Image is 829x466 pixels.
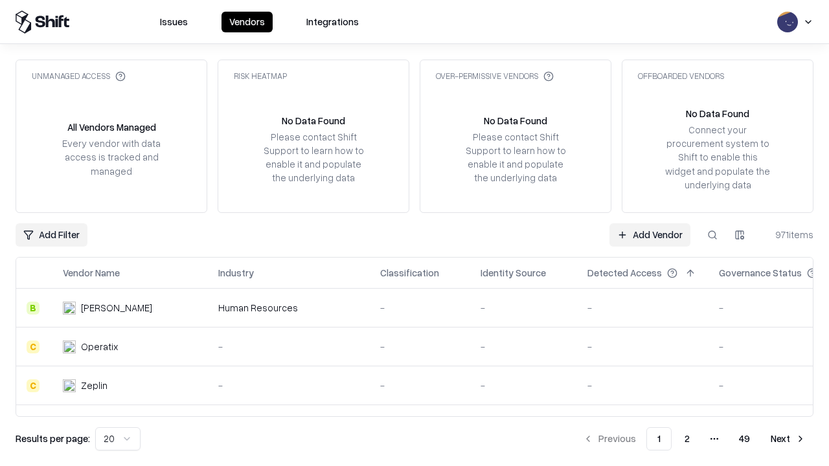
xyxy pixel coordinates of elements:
p: Results per page: [16,432,90,445]
div: - [587,379,698,392]
div: No Data Found [282,114,345,128]
img: Zeplin [63,379,76,392]
div: Over-Permissive Vendors [436,71,554,82]
button: 2 [674,427,700,450]
div: C [27,379,40,392]
button: 49 [729,427,760,450]
div: Please contact Shift Support to learn how to enable it and populate the underlying data [260,130,367,185]
img: Operatix [63,340,76,353]
div: No Data Found [686,107,749,120]
div: - [481,379,567,392]
nav: pagination [575,427,813,450]
div: Please contact Shift Support to learn how to enable it and populate the underlying data [462,130,569,185]
div: Offboarded Vendors [638,71,724,82]
div: Governance Status [719,266,802,280]
div: Detected Access [587,266,662,280]
div: - [380,379,460,392]
div: No Data Found [484,114,547,128]
div: - [587,340,698,353]
button: Next [763,427,813,450]
div: - [481,340,567,353]
div: Every vendor with data access is tracked and managed [58,137,165,177]
div: Classification [380,266,439,280]
button: 1 [646,427,672,450]
div: Identity Source [481,266,546,280]
div: Human Resources [218,301,359,315]
div: C [27,340,40,353]
div: - [218,379,359,392]
div: - [587,301,698,315]
div: [PERSON_NAME] [81,301,152,315]
button: Add Filter [16,223,87,247]
a: Add Vendor [609,223,690,247]
img: Deel [63,302,76,315]
button: Integrations [299,12,367,32]
div: - [380,301,460,315]
div: All Vendors Managed [67,120,156,134]
div: - [481,301,567,315]
button: Issues [152,12,196,32]
div: Connect your procurement system to Shift to enable this widget and populate the underlying data [664,123,771,192]
div: Zeplin [81,379,108,392]
div: Vendor Name [63,266,120,280]
div: Industry [218,266,254,280]
button: Vendors [221,12,273,32]
div: 971 items [762,228,813,241]
div: B [27,302,40,315]
div: Unmanaged Access [32,71,126,82]
div: Operatix [81,340,118,353]
div: Risk Heatmap [234,71,287,82]
div: - [218,340,359,353]
div: - [380,340,460,353]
